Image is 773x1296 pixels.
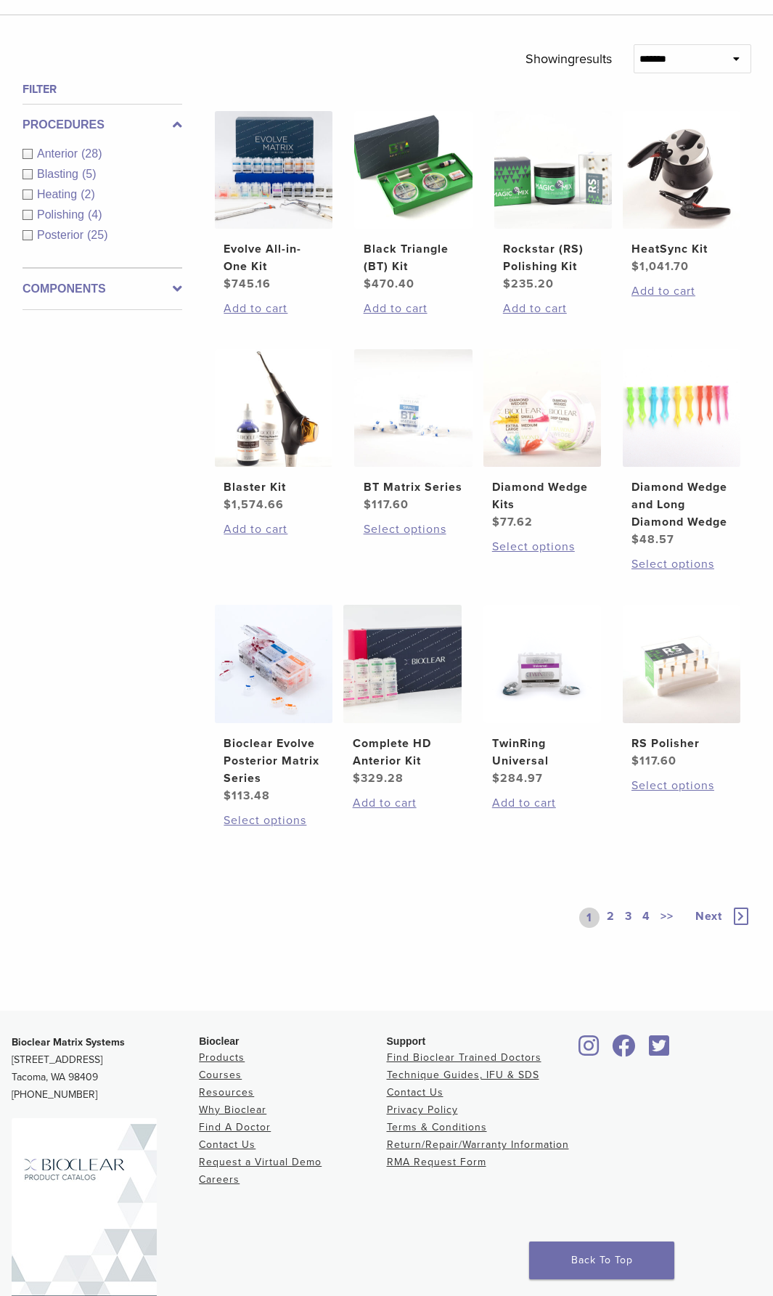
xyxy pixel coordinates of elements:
span: (25) [87,229,107,241]
h4: Filter [23,81,182,98]
a: Diamond Wedge KitsDiamond Wedge Kits $77.62 [483,349,601,531]
a: Careers [199,1173,240,1186]
a: Find A Doctor [199,1121,271,1133]
a: >> [658,908,676,928]
img: BT Matrix Series [354,349,472,467]
span: (28) [81,147,102,160]
span: $ [224,277,232,291]
a: Add to cart: “Complete HD Anterior Kit” [353,794,453,812]
bdi: 235.20 [503,277,554,291]
h2: Diamond Wedge and Long Diamond Wedge [631,478,732,531]
a: Blaster KitBlaster Kit $1,574.66 [215,349,332,513]
bdi: 1,574.66 [224,497,284,512]
a: BT Matrix SeriesBT Matrix Series $117.60 [354,349,472,513]
bdi: 77.62 [492,515,533,529]
bdi: 745.16 [224,277,271,291]
a: Resources [199,1086,254,1099]
a: RMA Request Form [387,1156,486,1168]
span: $ [224,497,232,512]
a: Add to cart: “TwinRing Universal” [492,794,592,812]
a: Add to cart: “HeatSync Kit” [631,282,732,300]
img: Rockstar (RS) Polishing Kit [494,111,612,229]
h2: TwinRing Universal [492,735,592,770]
h2: RS Polisher [631,735,732,752]
a: Terms & Conditions [387,1121,487,1133]
img: Diamond Wedge and Long Diamond Wedge [623,349,740,467]
span: $ [364,497,372,512]
a: Technique Guides, IFU & SDS [387,1069,539,1081]
a: Why Bioclear [199,1104,266,1116]
span: Support [387,1035,426,1047]
a: Evolve All-in-One KitEvolve All-in-One Kit $745.16 [215,111,332,293]
span: (4) [88,208,102,221]
span: Bioclear [199,1035,239,1047]
img: Bioclear Evolve Posterior Matrix Series [215,605,332,722]
bdi: 117.60 [364,497,409,512]
span: Polishing [37,208,88,221]
a: RS PolisherRS Polisher $117.60 [623,605,740,769]
label: Components [23,280,182,298]
h2: Diamond Wedge Kits [492,478,592,513]
h2: BT Matrix Series [364,478,464,496]
a: Back To Top [529,1242,674,1279]
a: Add to cart: “Rockstar (RS) Polishing Kit” [503,300,603,317]
h2: HeatSync Kit [631,240,732,258]
a: Bioclear [644,1043,674,1058]
a: Select options for “Diamond Wedge Kits” [492,538,592,555]
bdi: 117.60 [631,754,676,768]
img: Complete HD Anterior Kit [343,605,461,722]
a: Select options for “Diamond Wedge and Long Diamond Wedge” [631,555,732,573]
span: Next [695,909,722,924]
span: $ [364,277,372,291]
img: Diamond Wedge Kits [483,349,601,467]
img: TwinRing Universal [483,605,601,722]
a: Courses [199,1069,242,1081]
a: Add to cart: “Evolve All-in-One Kit” [224,300,324,317]
span: $ [631,259,639,274]
span: $ [353,771,361,786]
h2: Rockstar (RS) Polishing Kit [503,240,603,275]
h2: Bioclear Evolve Posterior Matrix Series [224,735,324,787]
span: Anterior [37,147,81,160]
a: Return/Repair/Warranty Information [387,1138,569,1151]
h2: Blaster Kit [224,478,324,496]
a: Select options for “Bioclear Evolve Posterior Matrix Series” [224,812,324,829]
p: Showing results [525,44,612,75]
bdi: 1,041.70 [631,259,689,274]
a: Contact Us [199,1138,255,1151]
strong: Bioclear Matrix Systems [12,1036,125,1048]
a: Add to cart: “Black Triangle (BT) Kit” [364,300,464,317]
a: 4 [639,908,653,928]
h2: Complete HD Anterior Kit [353,735,453,770]
img: Black Triangle (BT) Kit [354,111,472,229]
bdi: 470.40 [364,277,414,291]
a: 3 [622,908,635,928]
h2: Black Triangle (BT) Kit [364,240,464,275]
bdi: 48.57 [631,532,674,547]
a: Contact Us [387,1086,443,1099]
span: Heating [37,188,81,200]
a: Add to cart: “Blaster Kit” [224,521,324,538]
span: $ [492,515,500,529]
span: Posterior [37,229,87,241]
span: Blasting [37,168,82,180]
span: $ [492,771,500,786]
a: TwinRing UniversalTwinRing Universal $284.97 [483,605,601,786]
span: $ [224,788,232,803]
a: Bioclear [608,1043,641,1058]
a: 1 [579,908,600,928]
p: [STREET_ADDRESS] Tacoma, WA 98409 [PHONE_NUMBER] [12,1034,199,1104]
a: HeatSync KitHeatSync Kit $1,041.70 [623,111,740,275]
bdi: 284.97 [492,771,543,786]
a: Privacy Policy [387,1104,458,1116]
span: $ [503,277,511,291]
a: Find Bioclear Trained Doctors [387,1051,541,1064]
a: Diamond Wedge and Long Diamond WedgeDiamond Wedge and Long Diamond Wedge $48.57 [623,349,740,548]
a: Bioclear Evolve Posterior Matrix SeriesBioclear Evolve Posterior Matrix Series $113.48 [215,605,332,804]
bdi: 329.28 [353,771,404,786]
a: Select options for “RS Polisher” [631,777,732,794]
a: Black Triangle (BT) KitBlack Triangle (BT) Kit $470.40 [354,111,472,293]
a: Products [199,1051,245,1064]
img: RS Polisher [623,605,740,722]
a: Request a Virtual Demo [199,1156,322,1168]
